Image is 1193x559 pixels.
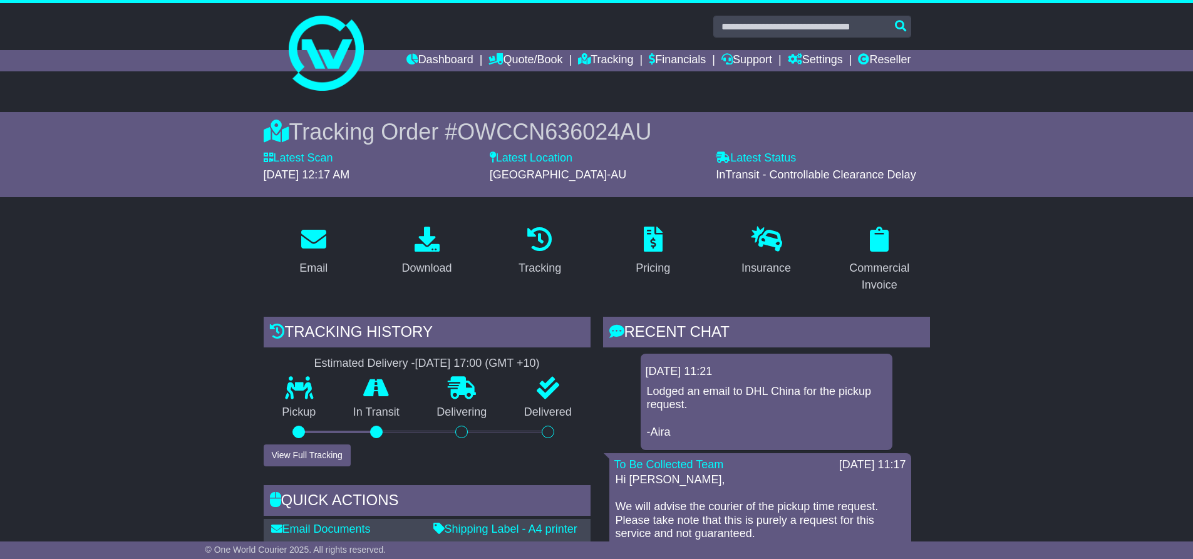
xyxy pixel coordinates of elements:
[264,444,351,466] button: View Full Tracking
[264,485,591,519] div: Quick Actions
[264,357,591,371] div: Estimated Delivery -
[716,168,916,181] span: InTransit - Controllable Clearance Delay
[490,151,572,165] label: Latest Location
[264,317,591,351] div: Tracking history
[490,168,626,181] span: [GEOGRAPHIC_DATA]-AU
[627,222,678,281] a: Pricing
[603,317,930,351] div: RECENT CHAT
[334,406,418,419] p: In Transit
[406,50,473,71] a: Dashboard
[418,406,506,419] p: Delivering
[716,151,796,165] label: Latest Status
[433,523,577,535] a: Shipping Label - A4 printer
[415,357,540,371] div: [DATE] 17:00 (GMT +10)
[205,545,386,555] span: © One World Courier 2025. All rights reserved.
[457,119,651,145] span: OWCCN636024AU
[733,222,799,281] a: Insurance
[839,458,906,472] div: [DATE] 11:17
[741,260,791,277] div: Insurance
[393,222,460,281] a: Download
[829,222,930,298] a: Commercial Invoice
[647,385,886,439] p: Lodged an email to DHL China for the pickup request. -Aira
[488,50,562,71] a: Quote/Book
[510,222,569,281] a: Tracking
[505,406,591,419] p: Delivered
[291,222,336,281] a: Email
[788,50,843,71] a: Settings
[614,458,724,471] a: To Be Collected Team
[646,365,887,379] div: [DATE] 11:21
[721,50,772,71] a: Support
[264,168,350,181] span: [DATE] 12:17 AM
[636,260,670,277] div: Pricing
[578,50,633,71] a: Tracking
[299,260,328,277] div: Email
[649,50,706,71] a: Financials
[858,50,911,71] a: Reseller
[264,406,335,419] p: Pickup
[519,260,561,277] div: Tracking
[264,151,333,165] label: Latest Scan
[837,260,922,294] div: Commercial Invoice
[264,118,930,145] div: Tracking Order #
[401,260,452,277] div: Download
[271,523,371,535] a: Email Documents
